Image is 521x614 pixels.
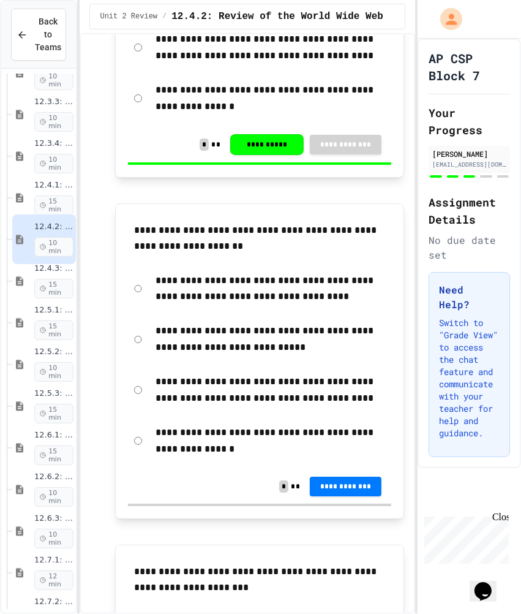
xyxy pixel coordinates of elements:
span: 10 min [34,70,73,90]
div: No due date set [429,233,510,262]
span: 12.7.2: Review of Packets and Protocols [34,597,73,607]
span: 10 min [34,154,73,173]
span: 12.6.2: Review of Routing [34,472,73,482]
span: 12.3.4: Free Response - IPv4 vs. IPv6 [34,138,73,149]
span: 12.4.3: Free Response - Explaining a URL [34,263,73,274]
span: 10 min [34,112,73,132]
span: 12.4.1: The World Wide Web [34,180,73,191]
span: 12.4.2: Review of the World Wide Web [34,222,73,232]
span: 12.5.1: DNS [34,305,73,316]
span: 10 min [34,237,73,257]
h2: Assignment Details [429,194,510,228]
span: 10 min [34,362,73,382]
iframe: chat widget [470,565,509,602]
span: 15 min [34,404,73,423]
h1: AP CSP Block 7 [429,50,510,84]
div: [PERSON_NAME] [432,148,506,159]
span: 15 min [34,195,73,215]
span: 10 min [34,529,73,548]
span: 12 min [34,570,73,590]
span: 12.3.3: Free Response - The Need for IP [34,97,73,107]
h3: Need Help? [439,282,500,312]
span: 15 min [34,445,73,465]
span: 12.6.3: Route Tracing [34,514,73,524]
iframe: chat widget [419,512,509,564]
span: 12.7.1: Packets and Protocols [34,555,73,566]
h2: Your Progress [429,104,510,138]
button: Back to Teams [11,9,66,61]
span: / [162,12,167,21]
span: 15 min [34,279,73,298]
span: Back to Teams [35,15,61,54]
span: 12.4.2: Review of the World Wide Web [171,9,383,24]
div: [EMAIL_ADDRESS][DOMAIN_NAME] [432,160,506,169]
span: 10 min [34,487,73,507]
div: My Account [427,5,465,33]
span: 12.5.2: Review of DNS [34,347,73,357]
span: 15 min [34,320,73,340]
div: Chat with us now!Close [5,5,84,78]
span: 12.5.3: How Does DNS Work? [34,388,73,399]
span: 12.6.1: Routing [34,430,73,441]
span: Unit 2 Review [100,12,157,21]
p: Switch to "Grade View" to access the chat feature and communicate with your teacher for help and ... [439,317,500,439]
